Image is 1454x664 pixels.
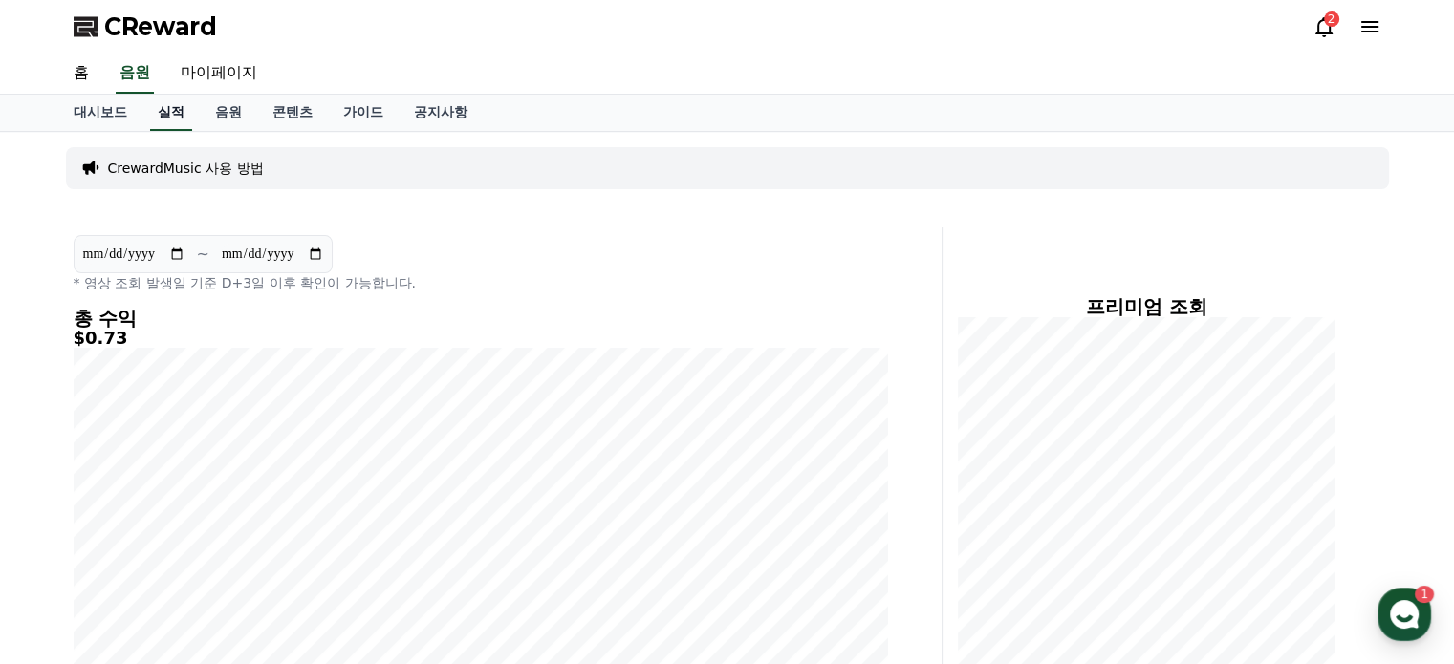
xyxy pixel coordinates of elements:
[126,505,247,553] a: 1대화
[200,95,257,131] a: 음원
[74,329,888,348] h5: $0.73
[1313,15,1335,38] a: 2
[116,54,154,94] a: 음원
[165,54,272,94] a: 마이페이지
[104,11,217,42] span: CReward
[58,54,104,94] a: 홈
[74,273,888,292] p: * 영상 조회 발생일 기준 D+3일 이후 확인이 가능합니다.
[150,95,192,131] a: 실적
[257,95,328,131] a: 콘텐츠
[58,95,142,131] a: 대시보드
[247,505,367,553] a: 설정
[194,504,201,520] span: 1
[175,535,198,550] span: 대화
[74,11,217,42] a: CReward
[295,534,318,549] span: 설정
[399,95,483,131] a: 공지사항
[60,534,72,549] span: 홈
[958,296,1335,317] h4: 프리미엄 조회
[1324,11,1339,27] div: 2
[197,243,209,266] p: ~
[328,95,399,131] a: 가이드
[6,505,126,553] a: 홈
[74,308,888,329] h4: 총 수익
[108,159,264,178] a: CrewardMusic 사용 방법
